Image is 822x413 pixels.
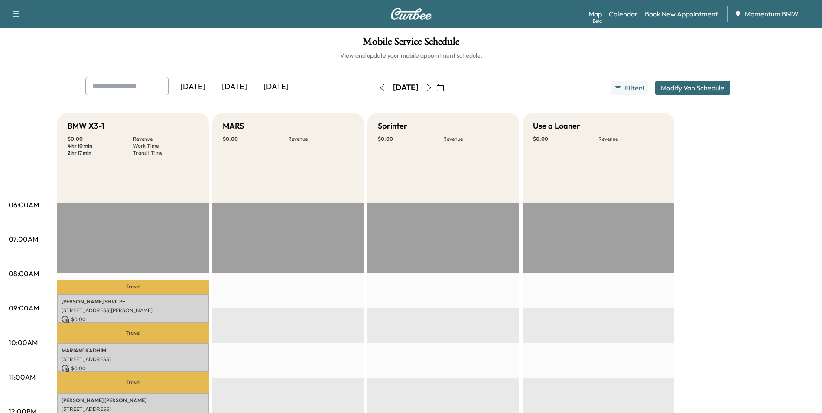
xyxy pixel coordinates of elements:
[745,9,799,19] span: Momentum BMW
[223,120,244,132] h5: MARS
[9,372,36,382] p: 11:00AM
[609,9,638,19] a: Calendar
[533,136,598,142] p: $ 0.00
[443,136,509,142] p: Revenue
[625,83,640,93] span: Filter
[598,136,664,142] p: Revenue
[390,8,432,20] img: Curbee Logo
[9,337,38,348] p: 10:00AM
[9,234,38,244] p: 07:00AM
[68,142,133,149] p: 4 hr 10 min
[62,397,205,404] p: [PERSON_NAME] [PERSON_NAME]
[172,77,214,97] div: [DATE]
[57,280,209,294] p: Travel
[62,356,205,363] p: [STREET_ADDRESS]
[643,84,644,91] span: 1
[62,307,205,314] p: [STREET_ADDRESS][PERSON_NAME]
[640,86,642,90] span: ●
[133,136,198,142] p: Revenue
[62,406,205,413] p: [STREET_ADDRESS]
[133,149,198,156] p: Transit Time
[223,136,288,142] p: $ 0.00
[645,9,718,19] a: Book New Appointment
[62,365,205,372] p: $ 0.00
[57,323,209,343] p: Travel
[655,81,730,95] button: Modify Van Schedule
[9,268,39,279] p: 08:00AM
[9,36,813,51] h1: Mobile Service Schedule
[214,77,255,97] div: [DATE]
[9,51,813,60] h6: View and update your mobile appointment schedule.
[533,120,580,132] h5: Use a Loaner
[378,136,443,142] p: $ 0.00
[62,347,205,354] p: MARIAM1 KADHIM
[393,82,418,93] div: [DATE]
[255,77,297,97] div: [DATE]
[593,18,602,24] div: Beta
[68,136,133,142] p: $ 0.00
[62,316,205,323] p: $ 0.00
[611,81,648,95] button: Filter●1
[588,9,602,19] a: MapBeta
[288,136,354,142] p: Revenue
[9,200,39,210] p: 06:00AM
[378,120,407,132] h5: Sprinter
[9,303,39,313] p: 09:00AM
[68,120,104,132] h5: BMW X3-1
[57,372,209,393] p: Travel
[68,149,133,156] p: 2 hr 17 min
[62,298,205,305] p: [PERSON_NAME] SHVILPE
[133,142,198,149] p: Work Time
